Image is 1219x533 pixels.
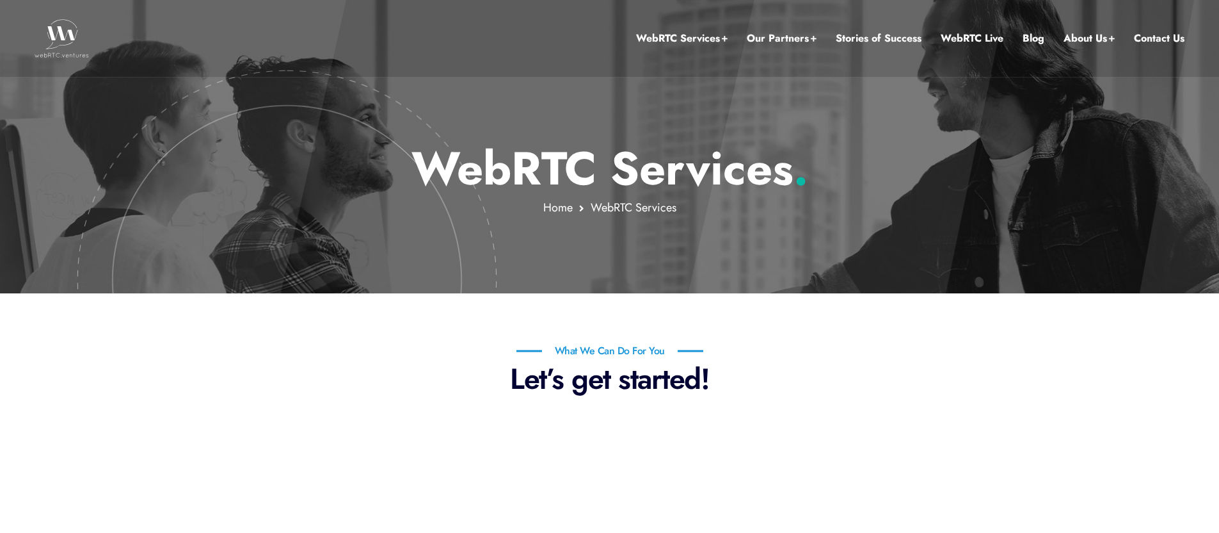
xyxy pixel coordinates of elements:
[591,199,676,216] span: WebRTC Services
[636,30,728,47] a: WebRTC Services
[1064,30,1115,47] a: About Us
[793,135,808,202] span: .
[1023,30,1044,47] a: Blog
[941,30,1003,47] a: WebRTC Live
[1134,30,1184,47] a: Contact Us
[747,30,817,47] a: Our Partners
[235,141,984,196] p: WebRTC Services
[516,346,703,356] h6: What We Can Do For You
[836,30,921,47] a: Stories of Success
[35,19,89,58] img: WebRTC.ventures
[235,361,984,397] p: Let’s get started!
[543,199,573,216] a: Home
